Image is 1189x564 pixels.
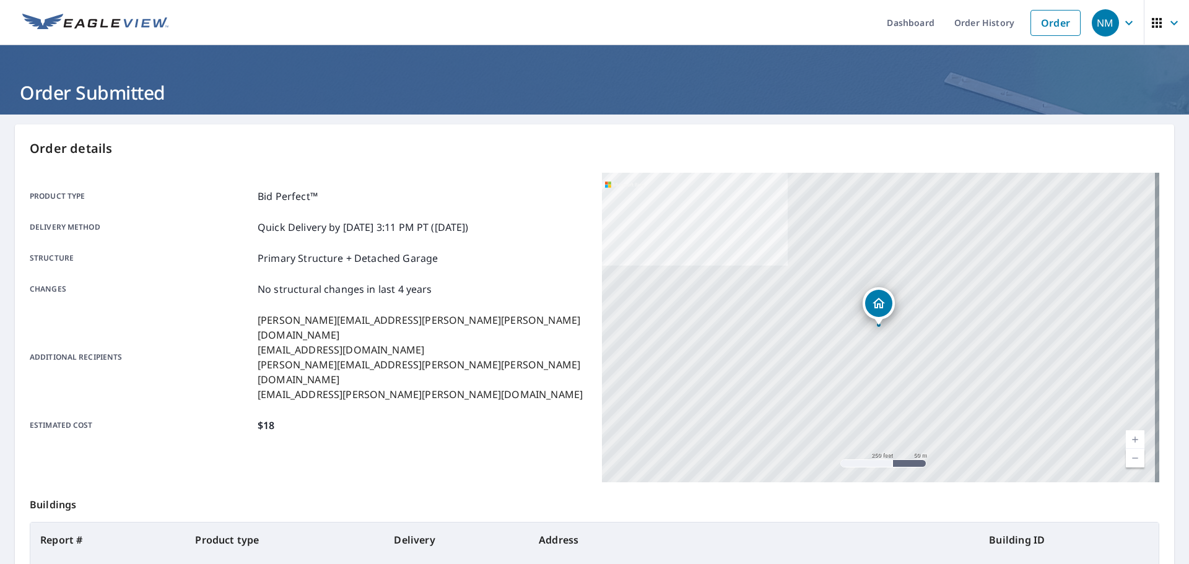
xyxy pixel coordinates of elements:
[30,418,253,433] p: Estimated cost
[30,313,253,402] p: Additional recipients
[258,220,469,235] p: Quick Delivery by [DATE] 3:11 PM PT ([DATE])
[30,220,253,235] p: Delivery method
[30,189,253,204] p: Product type
[22,14,168,32] img: EV Logo
[1126,430,1144,449] a: Current Level 17, Zoom In
[258,282,432,297] p: No structural changes in last 4 years
[30,482,1159,522] p: Buildings
[979,523,1159,557] th: Building ID
[258,357,587,387] p: [PERSON_NAME][EMAIL_ADDRESS][PERSON_NAME][PERSON_NAME][DOMAIN_NAME]
[258,418,274,433] p: $18
[258,313,587,342] p: [PERSON_NAME][EMAIL_ADDRESS][PERSON_NAME][PERSON_NAME][DOMAIN_NAME]
[529,523,979,557] th: Address
[30,139,1159,158] p: Order details
[1092,9,1119,37] div: NM
[30,523,185,557] th: Report #
[15,80,1174,105] h1: Order Submitted
[863,287,895,326] div: Dropped pin, building 1, Residential property, 409 5th St Arbuckle, CA 95912
[1126,449,1144,467] a: Current Level 17, Zoom Out
[30,282,253,297] p: Changes
[258,342,587,357] p: [EMAIL_ADDRESS][DOMAIN_NAME]
[258,251,438,266] p: Primary Structure + Detached Garage
[258,189,318,204] p: Bid Perfect™
[30,251,253,266] p: Structure
[185,523,384,557] th: Product type
[384,523,529,557] th: Delivery
[258,387,587,402] p: [EMAIL_ADDRESS][PERSON_NAME][PERSON_NAME][DOMAIN_NAME]
[1030,10,1081,36] a: Order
